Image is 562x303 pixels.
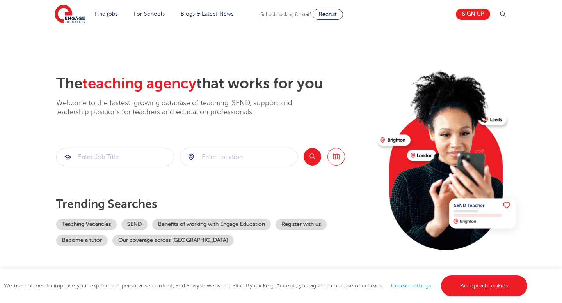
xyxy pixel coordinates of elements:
[261,12,311,17] span: Schools looking for staff
[276,219,327,230] a: Register with us
[56,75,371,93] h2: The that works for you
[441,275,528,296] a: Accept all cookies
[56,235,108,246] a: Become a tutor
[112,235,234,246] a: Our coverage across [GEOGRAPHIC_DATA]
[181,11,234,17] a: Blogs & Latest News
[319,11,337,17] span: Recruit
[56,148,174,166] div: Submit
[152,219,271,230] a: Benefits of working with Engage Education
[82,75,196,92] span: teaching agency
[180,148,297,166] input: Submit
[180,148,298,166] div: Submit
[56,197,371,211] p: Trending searches
[4,283,529,289] span: We use cookies to improve your experience, personalise content, and analyse website traffic. By c...
[313,9,343,20] a: Recruit
[456,9,490,20] a: Sign up
[134,11,165,17] a: For Schools
[55,5,85,24] img: Engage Education
[57,148,174,166] input: Submit
[391,283,431,289] a: Cookie settings
[121,219,148,230] a: SEND
[56,219,117,230] a: Teaching Vacancies
[95,11,118,17] a: Find jobs
[304,148,321,166] button: Search
[56,99,314,117] p: Welcome to the fastest-growing database of teaching, SEND, support and leadership positions for t...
